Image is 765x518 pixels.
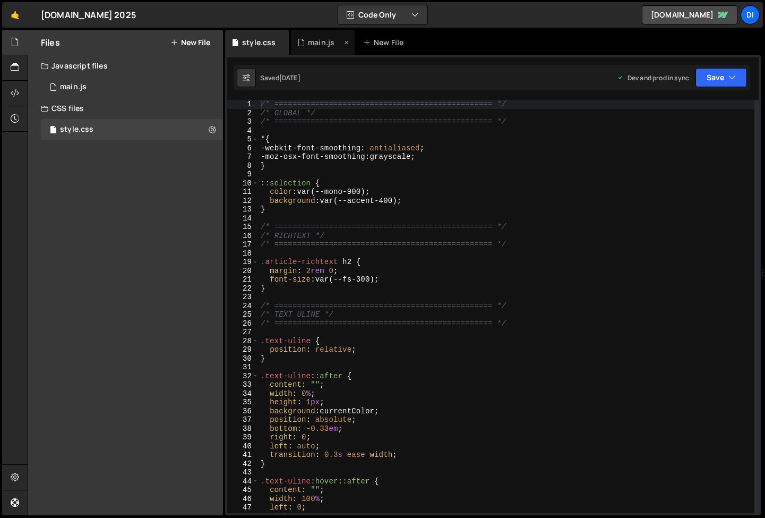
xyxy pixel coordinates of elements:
button: Save [695,68,747,87]
div: 32 [227,372,259,381]
div: 12 [227,197,259,206]
div: 13 [227,205,259,214]
div: 4 [227,126,259,135]
div: 47 [227,503,259,512]
div: main.js [308,37,334,48]
a: [DOMAIN_NAME] [642,5,737,24]
div: 16 [227,232,259,241]
div: 25 [227,310,259,319]
div: 38 [227,424,259,434]
button: Code Only [338,5,427,24]
div: [DATE] [279,73,300,82]
div: 30 [227,354,259,363]
div: 23 [227,293,259,302]
div: Javascript files [28,55,223,77]
div: 28 [227,337,259,346]
div: 45 [227,486,259,495]
div: 10 [227,179,259,188]
div: 15 [227,223,259,232]
div: 46 [227,495,259,504]
div: 14 [227,214,259,223]
div: 39 [227,433,259,442]
div: 41 [227,451,259,460]
div: main.js [60,82,87,92]
div: 24 [227,302,259,311]
div: style.css [242,37,276,48]
div: 9 [227,170,259,179]
div: New File [363,37,408,48]
div: 29 [227,345,259,354]
div: 31 [227,363,259,372]
a: Di [741,5,760,24]
div: 35 [227,398,259,407]
div: 19 [227,258,259,267]
div: 37 [227,415,259,424]
div: 2 [227,109,259,118]
div: 20 [227,267,259,276]
div: 42 [227,460,259,469]
div: 18 [227,249,259,258]
div: 43 [227,468,259,477]
div: 11 [227,188,259,197]
div: 16756/45765.js [41,77,223,98]
h2: Files [41,37,60,48]
a: 🤙 [2,2,28,28]
div: CSS files [28,98,223,119]
div: 33 [227,380,259,389]
div: 40 [227,442,259,451]
div: 8 [227,162,259,171]
div: 34 [227,389,259,398]
div: Saved [260,73,300,82]
div: 36 [227,407,259,416]
div: 5 [227,135,259,144]
div: 3 [227,117,259,126]
div: 44 [227,477,259,486]
div: Dev and prod in sync [617,73,689,82]
div: 16756/45766.css [41,119,223,140]
div: 21 [227,275,259,284]
div: 7 [227,152,259,162]
div: 26 [227,319,259,328]
div: [DOMAIN_NAME] 2025 [41,9,136,21]
button: New File [170,38,210,47]
div: 27 [227,328,259,337]
div: 6 [227,144,259,153]
div: style.css [60,125,93,134]
div: 17 [227,240,259,249]
div: 22 [227,284,259,293]
div: 1 [227,100,259,109]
